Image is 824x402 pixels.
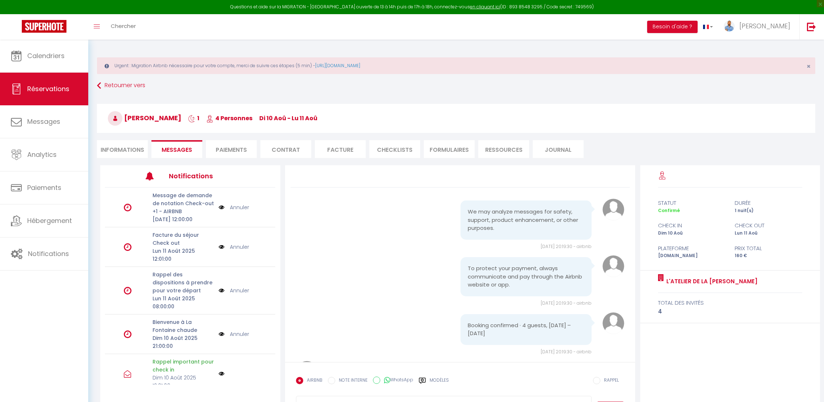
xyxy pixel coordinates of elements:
a: Chercher [105,14,141,40]
div: 4 [658,307,802,316]
span: 1 [188,114,199,122]
li: Ressources [478,140,529,158]
div: Urgent : Migration Airbnb nécessaire pour votre compte, merci de suivre ces étapes (5 min) - [97,57,815,74]
span: × [807,62,811,71]
span: Analytics [27,150,57,159]
img: avatar.png [602,255,624,277]
span: Messages [162,146,192,154]
li: CHECKLISTS [369,140,420,158]
label: AIRBNB [303,377,322,385]
label: RAPPEL [600,377,619,385]
pre: Booking confirmed · 4 guests, [DATE] – [DATE] [468,321,585,338]
img: avatar.png [602,312,624,334]
button: Close [807,63,811,70]
p: Dim 10 Août 2025 21:00:00 [153,334,214,350]
div: durée [730,199,807,207]
a: Annuler [230,287,249,295]
a: Annuler [230,203,249,211]
img: NO IMAGE [219,371,224,377]
p: Facture du séjour Check out [153,231,214,247]
img: NO IMAGE [219,243,224,251]
h3: Notifications [169,168,240,184]
pre: We may analyze messages for safety, support, product enhancement, or other purposes. [468,208,585,232]
span: Messages [27,117,60,126]
div: Lun 11 Aoû [730,230,807,237]
a: en cliquant ici [470,4,500,10]
div: 1 nuit(s) [730,207,807,214]
span: [DATE] 20:19:30 - airbnb [541,349,592,355]
label: NOTE INTERNE [335,377,368,385]
p: Bienvenue à La Fontaine chaude [153,318,214,334]
li: Contrat [260,140,311,158]
li: Paiements [206,140,257,158]
span: Hébergement [27,216,72,225]
a: L'Atelier de la [PERSON_NAME] [664,277,758,286]
div: Prix total [730,244,807,253]
span: [PERSON_NAME] [739,21,790,31]
span: Calendriers [27,51,65,60]
p: Lun 11 Août 2025 12:01:00 [153,247,214,263]
div: Dim 10 Aoû [653,230,730,237]
div: statut [653,199,730,207]
a: [URL][DOMAIN_NAME] [315,62,360,69]
span: Notifications [28,249,69,258]
img: avatar.png [296,361,318,383]
img: Super Booking [22,20,66,33]
li: FORMULAIRES [424,140,475,158]
span: [DATE] 20:19:30 - airbnb [541,243,592,249]
label: Modèles [430,377,449,390]
button: Besoin d'aide ? [647,21,698,33]
a: Annuler [230,243,249,251]
p: [DATE] 12:00:00 [153,215,214,223]
p: Lun 11 Août 2025 08:00:00 [153,295,214,310]
li: Journal [533,140,584,158]
p: Rappel des dispositions à prendre pour votre départ [153,271,214,295]
img: logout [807,22,816,31]
span: Paiements [27,183,61,192]
label: WhatsApp [380,377,413,385]
img: ... [724,21,735,32]
div: check in [653,221,730,230]
iframe: LiveChat chat widget [793,371,824,402]
div: Plateforme [653,244,730,253]
img: avatar.png [602,199,624,220]
span: Chercher [111,22,136,30]
li: Informations [97,140,148,158]
span: Réservations [27,84,69,93]
img: NO IMAGE [219,203,224,211]
img: NO IMAGE [219,287,224,295]
span: di 10 Aoû - lu 11 Aoû [259,114,317,122]
pre: To protect your payment, always communicate and pay through the Airbnb website or app. [468,264,585,289]
div: check out [730,221,807,230]
img: NO IMAGE [219,330,224,338]
li: Facture [315,140,366,158]
span: Confirmé [658,207,680,214]
a: Annuler [230,330,249,338]
p: Message de demande de notation Check-out +1 - AIRBNB [153,191,214,215]
a: Retourner vers [97,79,815,92]
span: 4 Personnes [206,114,252,122]
p: Rappel important pour check in [153,358,214,374]
p: Dim 10 Août 2025 12:01:00 [153,374,214,390]
span: [PERSON_NAME] [108,113,181,122]
span: [DATE] 20:19:30 - airbnb [541,300,592,306]
div: total des invités [658,299,802,307]
a: ... [PERSON_NAME] [718,14,799,40]
div: 160 € [730,252,807,259]
div: [DOMAIN_NAME] [653,252,730,259]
